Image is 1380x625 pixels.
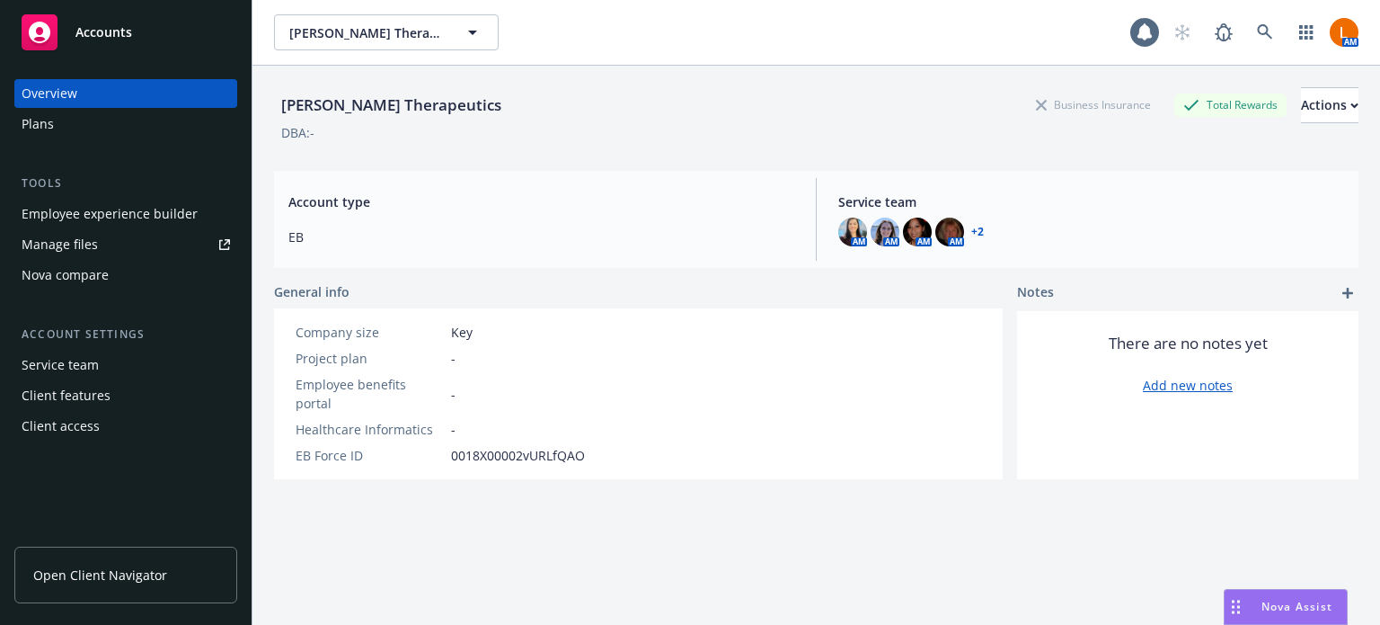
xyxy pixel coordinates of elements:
[75,25,132,40] span: Accounts
[274,14,499,50] button: [PERSON_NAME] Therapeutics
[22,261,109,290] div: Nova compare
[451,420,456,439] span: -
[1143,376,1233,395] a: Add new notes
[1337,282,1358,304] a: add
[296,375,444,413] div: Employee benefits portal
[1261,599,1332,614] span: Nova Assist
[451,385,456,404] span: -
[935,218,964,246] img: photo
[274,282,349,301] span: General info
[971,227,984,237] a: +2
[296,446,444,465] div: EB Force ID
[1301,87,1358,123] button: Actions
[14,326,237,344] div: Account settings
[1174,94,1287,116] div: Total Rewards
[14,351,237,379] a: Service team
[14,412,237,441] a: Client access
[14,110,237,138] a: Plans
[1247,14,1283,50] a: Search
[288,192,794,211] span: Account type
[289,23,445,42] span: [PERSON_NAME] Therapeutics
[288,228,794,246] span: EB
[1027,94,1160,116] div: Business Insurance
[451,446,585,465] span: 0018X00002vURLfQAO
[296,323,444,342] div: Company size
[22,351,99,379] div: Service team
[14,7,237,58] a: Accounts
[296,349,444,368] div: Project plan
[1288,14,1324,50] a: Switch app
[1330,18,1358,47] img: photo
[22,110,54,138] div: Plans
[871,218,899,246] img: photo
[14,200,237,228] a: Employee experience builder
[1206,14,1242,50] a: Report a Bug
[296,420,444,439] div: Healthcare Informatics
[14,261,237,290] a: Nova compare
[838,192,1344,211] span: Service team
[1164,14,1200,50] a: Start snowing
[1109,333,1268,354] span: There are no notes yet
[22,412,100,441] div: Client access
[33,566,167,585] span: Open Client Navigator
[22,381,111,410] div: Client features
[1225,590,1247,624] div: Drag to move
[14,230,237,259] a: Manage files
[903,218,932,246] img: photo
[22,79,77,108] div: Overview
[22,200,198,228] div: Employee experience builder
[14,79,237,108] a: Overview
[451,349,456,368] span: -
[1017,282,1054,304] span: Notes
[22,230,98,259] div: Manage files
[14,381,237,410] a: Client features
[451,323,473,342] span: Key
[1224,589,1348,625] button: Nova Assist
[14,174,237,192] div: Tools
[1301,88,1358,122] div: Actions
[838,218,867,246] img: photo
[281,123,314,142] div: DBA: -
[274,94,509,117] div: [PERSON_NAME] Therapeutics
